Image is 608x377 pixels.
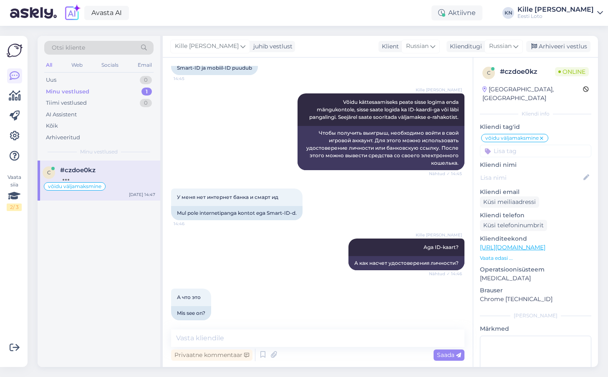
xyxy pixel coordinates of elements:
span: Nähtud ✓ 14:46 [429,271,462,277]
span: Minu vestlused [80,148,118,156]
span: 14:47 [174,321,205,327]
a: Kille [PERSON_NAME]Eesti Loto [517,6,603,20]
span: Nähtud ✓ 14:45 [429,171,462,177]
p: Vaata edasi ... [480,254,591,262]
span: Saada [437,351,461,359]
img: explore-ai [63,4,81,22]
p: Kliendi tag'id [480,123,591,131]
p: Kliendi email [480,188,591,196]
div: AI Assistent [46,111,77,119]
span: Otsi kliente [52,43,85,52]
div: 0 [140,76,152,84]
div: Küsi meiliaadressi [480,196,539,208]
div: Eesti Loto [517,13,594,20]
div: Email [136,60,154,70]
span: c [47,169,51,176]
div: [GEOGRAPHIC_DATA], [GEOGRAPHIC_DATA] [482,85,583,103]
div: 1 [141,88,152,96]
a: [URL][DOMAIN_NAME] [480,244,545,251]
div: [PERSON_NAME] [480,312,591,319]
div: Kliendi info [480,110,591,118]
div: Minu vestlused [46,88,89,96]
div: Kille [PERSON_NAME] [517,6,594,13]
span: võidu väljamaksmine [485,136,539,141]
img: Askly Logo [7,43,23,58]
p: Chrome [TECHNICAL_ID] [480,295,591,304]
div: 2 / 3 [7,204,22,211]
span: Russian [489,42,512,51]
div: Smart-ID ja mobiil-ID puudub [171,61,258,75]
div: Чтобы получить выигрыш, необходимо войти в свой игровой аккаунт. Для этого можно использовать удо... [298,126,464,170]
input: Lisa tag [480,145,591,157]
p: Operatsioonisüsteem [480,265,591,274]
div: 0 [140,99,152,107]
p: Märkmed [480,324,591,333]
p: Brauser [480,286,591,295]
span: #czdoe0kz [60,166,96,174]
div: Mis see on? [171,306,211,320]
div: Klient [378,42,399,51]
div: Arhiveeritud [46,133,80,142]
div: juhib vestlust [250,42,293,51]
span: c [487,70,491,76]
span: А что это [177,294,201,300]
div: Mul pole internetipanga kontot ega Smart-ID-d. [171,206,303,220]
p: Klienditeekond [480,234,591,243]
p: Kliendi nimi [480,161,591,169]
div: Arhiveeri vestlus [526,41,590,52]
span: У меня нет интернет банка и смарт ид [177,194,278,200]
div: Uus [46,76,56,84]
span: Online [555,67,589,76]
div: KN [502,7,514,19]
div: Tiimi vestlused [46,99,87,107]
a: Avasta AI [84,6,129,20]
div: [DATE] 14:47 [129,191,155,198]
span: Kille [PERSON_NAME] [416,232,462,238]
div: Privaatne kommentaar [171,349,252,361]
div: Aktiivne [431,5,482,20]
span: 14:46 [174,221,205,227]
span: Võidu kättesaamiseks peate sisse logima enda mängukontole, sisse saate logida ka ID-kaardi-ga või... [309,99,460,120]
div: Web [70,60,84,70]
span: võidu väljamaksmine [48,184,101,189]
p: [MEDICAL_DATA] [480,274,591,283]
span: Kille [PERSON_NAME] [175,42,239,51]
div: Küsi telefoninumbrit [480,220,547,231]
span: Russian [406,42,429,51]
div: Vaata siia [7,173,22,211]
span: 14:45 [174,75,205,82]
div: All [44,60,54,70]
p: Kliendi telefon [480,211,591,220]
div: Socials [100,60,120,70]
div: А как насчет удостоверения личности? [348,256,464,270]
span: Aga ID-kaart? [424,244,459,250]
div: # czdoe0kz [500,67,555,77]
span: Kille [PERSON_NAME] [416,87,462,93]
div: Klienditugi [447,42,482,51]
div: Kõik [46,122,58,130]
input: Lisa nimi [480,173,582,182]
